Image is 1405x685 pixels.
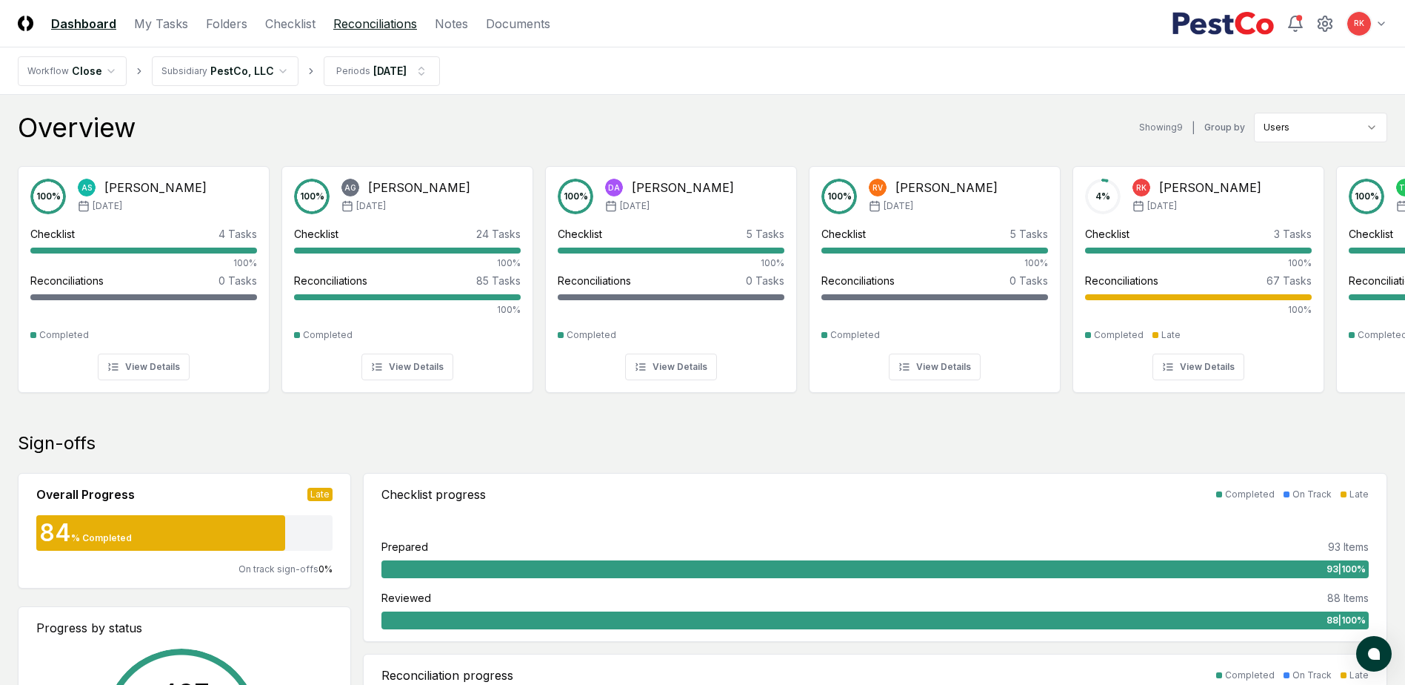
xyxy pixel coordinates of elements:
[1172,12,1275,36] img: PestCo logo
[486,15,550,33] a: Documents
[36,619,333,637] div: Progress by status
[18,16,33,31] img: Logo
[218,273,257,288] div: 0 Tasks
[381,539,428,555] div: Prepared
[889,354,981,380] button: View Details
[608,182,620,193] span: DA
[218,226,257,242] div: 4 Tasks
[30,257,257,270] div: 100%
[895,179,998,196] div: [PERSON_NAME]
[632,179,734,196] div: [PERSON_NAME]
[18,56,440,86] nav: breadcrumb
[238,563,318,575] span: On track sign-offs
[18,154,270,393] a: 100%AS[PERSON_NAME][DATE]Checklist4 Tasks100%Reconciliations0 TasksCompletedView Details
[809,154,1061,393] a: 100%RV[PERSON_NAME][DATE]Checklist5 Tasks100%Reconciliations0 TasksCompletedView Details
[1225,488,1275,501] div: Completed
[307,488,333,501] div: Late
[361,354,453,380] button: View Details
[36,521,71,545] div: 84
[294,226,338,242] div: Checklist
[93,199,122,213] span: [DATE]
[294,257,521,270] div: 100%
[747,226,784,242] div: 5 Tasks
[134,15,188,33] a: My Tasks
[1274,226,1312,242] div: 3 Tasks
[545,154,797,393] a: 100%DA[PERSON_NAME][DATE]Checklist5 Tasks100%Reconciliations0 TasksCompletedView Details
[51,15,116,33] a: Dashboard
[625,354,717,380] button: View Details
[373,63,407,79] div: [DATE]
[36,486,135,503] div: Overall Progress
[558,273,631,288] div: Reconciliations
[1072,154,1324,393] a: 4%RK[PERSON_NAME][DATE]Checklist3 Tasks100%Reconciliations67 Tasks100%CompletedLateView Details
[1346,10,1372,37] button: RK
[1326,614,1366,627] span: 88 | 100 %
[1292,488,1332,501] div: On Track
[333,15,417,33] a: Reconciliations
[872,182,883,193] span: RV
[476,273,521,288] div: 85 Tasks
[381,590,431,606] div: Reviewed
[98,354,190,380] button: View Details
[303,328,353,342] div: Completed
[567,328,616,342] div: Completed
[1327,590,1369,606] div: 88 Items
[821,226,866,242] div: Checklist
[363,473,1387,642] a: Checklist progressCompletedOn TrackLatePrepared93 Items93|100%Reviewed88 Items88|100%
[821,273,895,288] div: Reconciliations
[830,328,880,342] div: Completed
[206,15,247,33] a: Folders
[1326,563,1366,576] span: 93 | 100 %
[294,303,521,317] div: 100%
[344,182,356,193] span: AG
[1010,226,1048,242] div: 5 Tasks
[1328,539,1369,555] div: 93 Items
[71,532,132,545] div: % Completed
[1349,488,1369,501] div: Late
[1085,303,1312,317] div: 100%
[1009,273,1048,288] div: 0 Tasks
[294,273,367,288] div: Reconciliations
[1225,669,1275,682] div: Completed
[1192,120,1195,136] div: |
[18,431,1387,455] div: Sign-offs
[1085,257,1312,270] div: 100%
[1152,354,1244,380] button: View Details
[620,199,650,213] span: [DATE]
[324,56,440,86] button: Periods[DATE]
[821,257,1048,270] div: 100%
[1094,328,1144,342] div: Completed
[1159,179,1261,196] div: [PERSON_NAME]
[1349,226,1393,242] div: Checklist
[1356,636,1392,672] button: atlas-launcher
[161,64,207,78] div: Subsidiary
[39,328,89,342] div: Completed
[1354,18,1364,29] span: RK
[435,15,468,33] a: Notes
[27,64,69,78] div: Workflow
[1139,121,1183,134] div: Showing 9
[30,226,75,242] div: Checklist
[746,273,784,288] div: 0 Tasks
[104,179,207,196] div: [PERSON_NAME]
[1161,328,1181,342] div: Late
[1266,273,1312,288] div: 67 Tasks
[476,226,521,242] div: 24 Tasks
[368,179,470,196] div: [PERSON_NAME]
[318,563,333,575] span: 0 %
[336,64,370,78] div: Periods
[884,199,913,213] span: [DATE]
[281,154,533,393] a: 100%AG[PERSON_NAME][DATE]Checklist24 Tasks100%Reconciliations85 Tasks100%CompletedView Details
[558,257,784,270] div: 100%
[1147,199,1177,213] span: [DATE]
[81,182,92,193] span: AS
[558,226,602,242] div: Checklist
[1349,669,1369,682] div: Late
[381,486,486,503] div: Checklist progress
[18,113,136,142] div: Overview
[1085,226,1129,242] div: Checklist
[1085,273,1158,288] div: Reconciliations
[356,199,386,213] span: [DATE]
[381,666,513,684] div: Reconciliation progress
[1136,182,1147,193] span: RK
